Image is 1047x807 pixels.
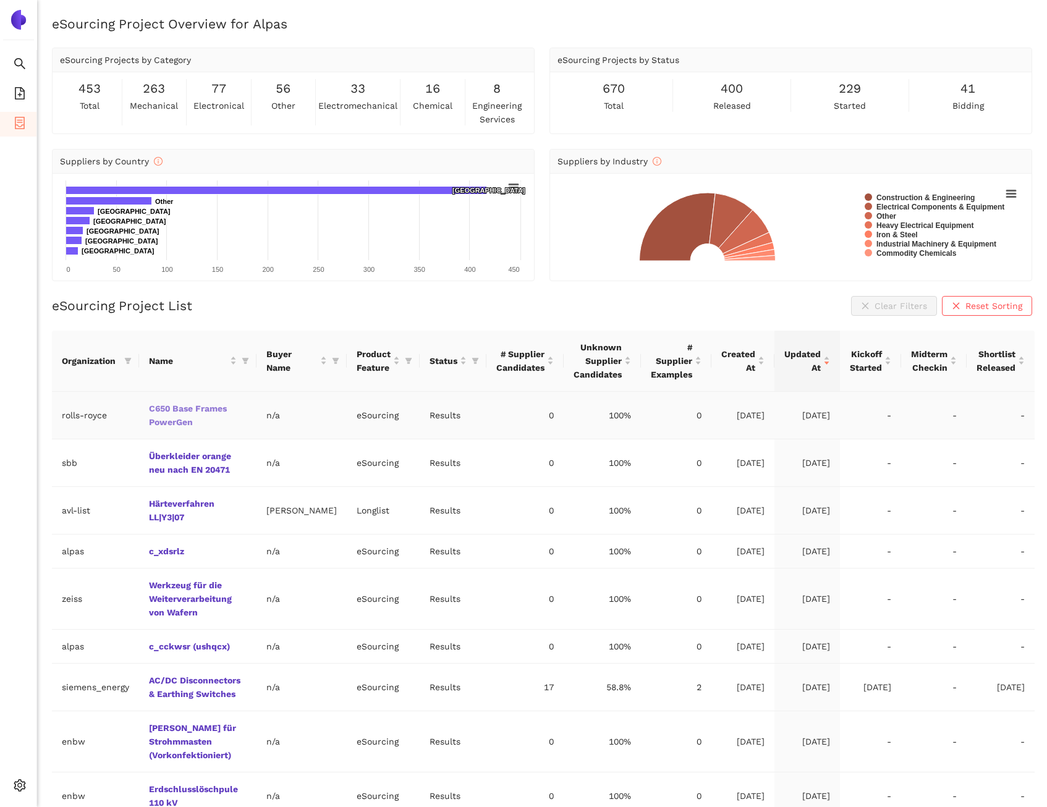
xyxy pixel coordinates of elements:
[641,439,711,487] td: 0
[486,439,564,487] td: 0
[774,568,840,630] td: [DATE]
[967,392,1035,439] td: -
[256,331,347,392] th: this column's title is Buyer Name,this column is sortable
[496,347,545,374] span: # Supplier Candidates
[942,296,1032,316] button: closeReset Sorting
[139,331,256,392] th: this column's title is Name,this column is sortable
[967,630,1035,664] td: -
[711,711,774,772] td: [DATE]
[347,392,420,439] td: eSourcing
[87,227,159,235] text: [GEOGRAPHIC_DATA]
[711,664,774,711] td: [DATE]
[271,99,295,112] span: other
[347,331,420,392] th: this column's title is Product Feature,this column is sortable
[256,664,347,711] td: n/a
[901,392,967,439] td: -
[130,99,178,112] span: mechanical
[256,568,347,630] td: n/a
[122,352,134,370] span: filter
[564,630,641,664] td: 100%
[78,79,101,98] span: 453
[901,331,967,392] th: this column's title is Midterm Checkin,this column is sortable
[486,331,564,392] th: this column's title is # Supplier Candidates,this column is sortable
[52,15,1032,33] h2: eSourcing Project Overview for Alpas
[604,99,624,112] span: total
[124,357,132,365] span: filter
[60,55,191,65] span: eSourcing Projects by Category
[840,630,901,664] td: -
[313,266,324,273] text: 250
[711,534,774,568] td: [DATE]
[840,439,901,487] td: -
[472,357,479,365] span: filter
[641,392,711,439] td: 0
[420,331,486,392] th: this column's title is Status,this column is sortable
[774,630,840,664] td: [DATE]
[967,487,1035,534] td: -
[967,664,1035,711] td: [DATE]
[52,630,139,664] td: alpas
[329,345,342,377] span: filter
[721,347,755,374] span: Created At
[82,247,155,255] text: [GEOGRAPHIC_DATA]
[564,392,641,439] td: 100%
[641,664,711,711] td: 2
[774,439,840,487] td: [DATE]
[52,439,139,487] td: sbb
[557,55,679,65] span: eSourcing Projects by Status
[66,266,70,273] text: 0
[965,299,1022,313] span: Reset Sorting
[420,630,486,664] td: Results
[52,568,139,630] td: zeiss
[420,664,486,711] td: Results
[876,193,975,202] text: Construction & Engineering
[420,392,486,439] td: Results
[721,79,743,98] span: 400
[413,99,452,112] span: chemical
[332,357,339,365] span: filter
[402,345,415,377] span: filter
[256,711,347,772] td: n/a
[276,79,290,98] span: 56
[52,664,139,711] td: siemens_energy
[193,99,244,112] span: electronical
[420,568,486,630] td: Results
[564,568,641,630] td: 100%
[967,568,1035,630] td: -
[85,237,158,245] text: [GEOGRAPHIC_DATA]
[256,487,347,534] td: [PERSON_NAME]
[564,711,641,772] td: 100%
[242,357,249,365] span: filter
[113,266,121,273] text: 50
[486,534,564,568] td: 0
[143,79,165,98] span: 263
[901,630,967,664] td: -
[486,664,564,711] td: 17
[711,331,774,392] th: this column's title is Created At,this column is sortable
[14,112,26,137] span: container
[840,487,901,534] td: -
[420,534,486,568] td: Results
[486,630,564,664] td: 0
[357,347,391,374] span: Product Feature
[347,439,420,487] td: eSourcing
[641,487,711,534] td: 0
[901,439,967,487] td: -
[967,534,1035,568] td: -
[347,664,420,711] td: eSourcing
[430,354,457,368] span: Status
[420,487,486,534] td: Results
[239,352,252,370] span: filter
[653,157,661,166] span: info-circle
[711,630,774,664] td: [DATE]
[834,99,866,112] span: started
[952,99,984,112] span: bidding
[603,79,625,98] span: 670
[469,352,481,370] span: filter
[211,79,226,98] span: 77
[347,711,420,772] td: eSourcing
[839,79,861,98] span: 229
[405,357,412,365] span: filter
[256,630,347,664] td: n/a
[9,10,28,30] img: Logo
